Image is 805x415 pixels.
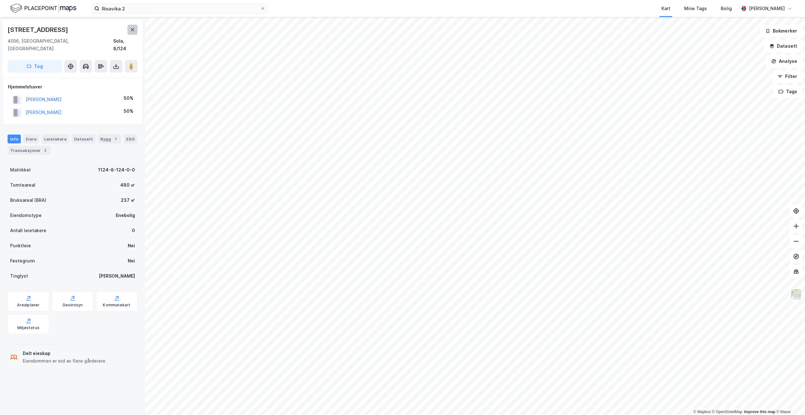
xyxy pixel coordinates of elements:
div: 480 ㎡ [120,181,135,189]
div: Eiere [23,135,39,143]
div: Info [8,135,21,143]
button: Bokmerker [760,25,802,37]
div: [PERSON_NAME] [99,272,135,280]
div: Matrikkel [10,166,31,174]
div: Festegrunn [10,257,35,265]
div: Transaksjoner [8,146,51,155]
div: [STREET_ADDRESS] [8,25,69,35]
button: Tags [773,85,802,98]
img: logo.f888ab2527a4732fd821a326f86c7f29.svg [10,3,76,14]
div: 1 [112,136,119,142]
div: Eiendomstype [10,212,42,219]
div: Hjemmelshaver [8,83,137,91]
div: [PERSON_NAME] [749,5,785,12]
div: Bruksareal (BRA) [10,196,46,204]
div: Geoinnsyn [62,303,83,308]
div: Datasett [72,135,95,143]
div: 50% [124,107,133,115]
div: Antall leietakere [10,227,46,234]
div: Nei [128,257,135,265]
div: Tinglyst [10,272,28,280]
div: Eiendommen er eid av flere gårdeiere [23,357,105,365]
button: Filter [772,70,802,83]
div: Arealplaner [17,303,39,308]
div: Enebolig [116,212,135,219]
div: Leietakere [42,135,69,143]
div: 4056, [GEOGRAPHIC_DATA], [GEOGRAPHIC_DATA] [8,37,113,52]
div: 0 [132,227,135,234]
img: Z [790,288,802,300]
div: Kart [661,5,670,12]
a: OpenStreetMap [712,410,743,414]
div: ESG [124,135,137,143]
iframe: Chat Widget [773,385,805,415]
div: Bygg [98,135,121,143]
div: 50% [124,94,133,102]
div: Mine Tags [684,5,707,12]
div: Punktleie [10,242,31,250]
div: 237 ㎡ [121,196,135,204]
div: 2 [42,147,48,153]
div: Sola, 8/124 [113,37,138,52]
input: Søk på adresse, matrikkel, gårdeiere, leietakere eller personer [99,4,260,13]
a: Mapbox [693,410,711,414]
div: Nei [128,242,135,250]
div: Delt eieskap [23,350,105,357]
button: Datasett [764,40,802,52]
div: 1124-8-124-0-0 [98,166,135,174]
div: Tomteareal [10,181,35,189]
button: Analyse [766,55,802,68]
button: Tag [8,60,62,73]
a: Improve this map [744,410,775,414]
div: Miljøstatus [17,325,39,330]
div: Bolig [721,5,732,12]
div: Kommunekart [103,303,130,308]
